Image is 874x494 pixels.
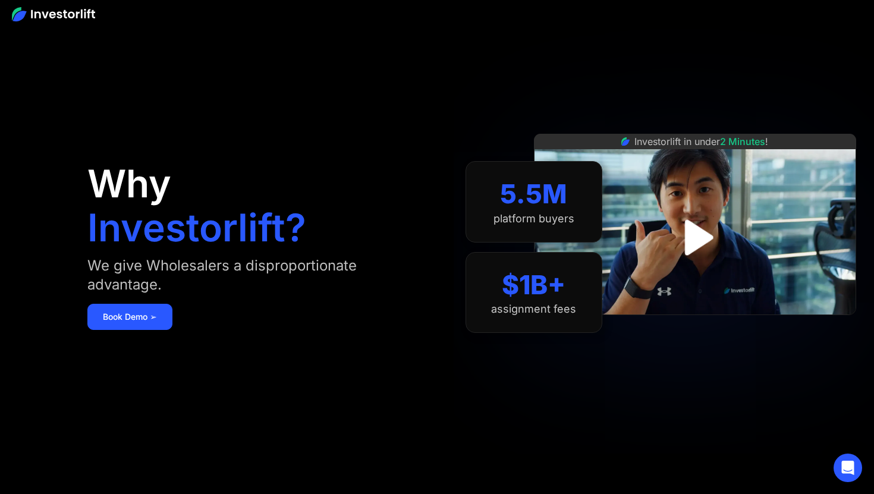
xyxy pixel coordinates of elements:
[500,178,567,210] div: 5.5M
[87,165,171,203] h1: Why
[87,209,306,247] h1: Investorlift?
[720,136,765,147] span: 2 Minutes
[493,212,574,225] div: platform buyers
[634,134,768,149] div: Investorlift in under !
[668,211,721,264] a: open lightbox
[502,269,565,301] div: $1B+
[87,256,400,294] div: We give Wholesalers a disproportionate advantage.
[834,454,862,482] div: Open Intercom Messenger
[491,303,576,316] div: assignment fees
[606,321,784,335] iframe: Customer reviews powered by Trustpilot
[87,304,172,330] a: Book Demo ➢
